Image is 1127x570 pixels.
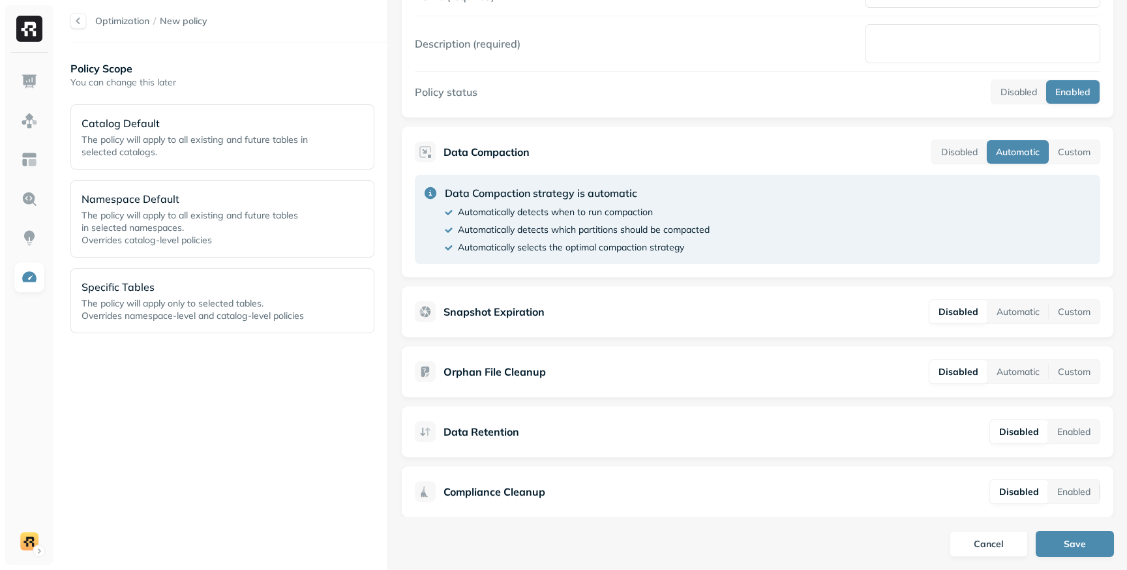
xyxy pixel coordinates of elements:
label: Description (required) [415,37,520,50]
p: Automatically detects when to run compaction [458,206,653,218]
button: Enabled [1046,80,1100,104]
span: Overrides catalog-level policies [82,234,212,246]
img: Query Explorer [21,190,38,207]
p: Snapshot Expiration [443,304,545,320]
a: Optimization [95,15,149,27]
p: Automatically selects the optimal compaction strategy [458,241,684,254]
button: Enabled [1048,420,1100,443]
div: Catalog DefaultThe policy will apply to all existing and future tables in selected catalogs. [70,104,374,170]
button: Enabled [1048,480,1100,503]
img: demo [20,532,38,550]
button: Disabled [990,480,1048,503]
p: Data Compaction [443,144,530,160]
button: Disabled [990,420,1048,443]
p: Data Compaction strategy is automatic [445,185,710,201]
p: Catalog Default [82,115,324,131]
img: Insights [21,230,38,247]
button: Custom [1049,140,1100,164]
img: Dashboard [21,73,38,90]
button: Disabled [929,300,987,323]
p: Compliance Cleanup [443,484,545,500]
button: Disabled [991,80,1046,104]
button: Custom [1049,360,1100,383]
p: / [153,15,156,27]
img: Ryft [16,16,42,42]
p: Specific Tables [82,279,324,295]
div: Namespace DefaultThe policy will apply to all existing and future tablesin selected namespaces.Ov... [70,180,374,258]
p: You can change this later [70,76,387,89]
label: Policy status [415,85,477,98]
span: Overrides namespace-level and catalog-level policies [82,310,304,322]
button: Disabled [929,360,987,383]
p: Data Retention [443,424,519,440]
span: The policy will apply to all existing and future tables in selected catalogs. [82,134,308,158]
span: The policy will apply to all existing and future tables [82,209,298,221]
button: Disabled [932,140,987,164]
button: Custom [1049,300,1100,323]
img: Asset Explorer [21,151,38,168]
button: Save [1036,531,1114,557]
img: Assets [21,112,38,129]
nav: breadcrumb [95,15,207,27]
img: Optimization [21,269,38,286]
button: Cancel [950,531,1028,557]
span: in selected namespaces. [82,222,184,233]
p: Policy Scope [70,61,387,76]
span: The policy will apply only to selected tables. [82,297,263,309]
div: Specific TablesThe policy will apply only to selected tables.Overrides namespace-level and catalo... [70,268,374,333]
p: Automatically detects which partitions should be compacted [458,224,710,236]
p: Orphan File Cleanup [443,364,546,380]
button: Automatic [987,140,1049,164]
button: Automatic [987,300,1049,323]
p: Namespace Default [82,191,324,207]
button: Automatic [987,360,1049,383]
span: New policy [160,15,207,27]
